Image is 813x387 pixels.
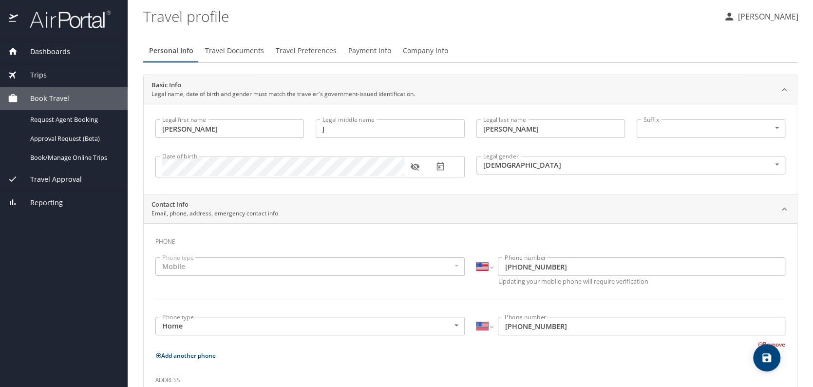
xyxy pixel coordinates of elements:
span: Travel Documents [205,45,264,57]
h3: Address [155,369,785,386]
img: icon-airportal.png [9,10,19,29]
span: Book/Manage Online Trips [30,153,116,162]
span: Book Travel [18,93,69,104]
div: Contact InfoEmail, phone, address, emergency contact info [144,194,797,224]
h1: Travel profile [143,1,716,31]
span: Travel Approval [18,174,82,185]
span: Travel Preferences [276,45,337,57]
button: [PERSON_NAME] [719,8,802,25]
p: Legal name, date of birth and gender must match the traveler's government-issued identification. [151,90,415,98]
div: Home [155,317,465,335]
p: Updating your mobile phone will require verification [498,278,786,285]
h2: Basic Info [151,80,415,90]
h2: Contact Info [151,200,278,210]
button: save [753,344,780,371]
div: Mobile [155,257,465,276]
div: Profile [143,39,797,62]
p: [PERSON_NAME] [735,11,798,22]
span: Request Agent Booking [30,115,116,124]
span: Trips [18,70,47,80]
button: Add another phone [155,351,216,360]
span: Approval Request (Beta) [30,134,116,143]
img: airportal-logo.png [19,10,111,29]
div: ​ [637,119,785,138]
div: [DEMOGRAPHIC_DATA] [476,156,786,174]
span: Company Info [403,45,448,57]
h3: Phone [155,231,785,248]
span: Payment Info [348,45,391,57]
span: Reporting [18,197,63,208]
span: Personal Info [149,45,193,57]
span: Dashboards [18,46,70,57]
button: Remove [757,340,785,348]
div: Basic InfoLegal name, date of birth and gender must match the traveler's government-issued identi... [144,104,797,194]
p: Email, phone, address, emergency contact info [151,209,278,218]
div: Basic InfoLegal name, date of birth and gender must match the traveler's government-issued identi... [144,75,797,104]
